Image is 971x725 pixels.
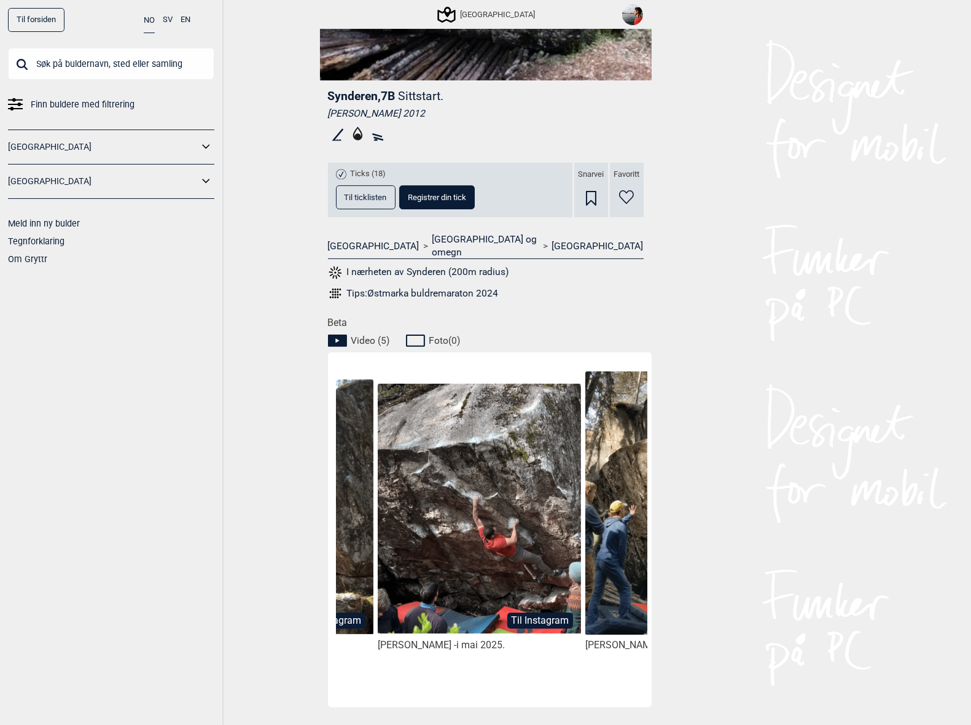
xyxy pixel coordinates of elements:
[378,639,580,652] div: [PERSON_NAME] -
[8,138,198,156] a: [GEOGRAPHIC_DATA]
[351,169,386,179] span: Ticks (18)
[8,8,64,32] a: Til forsiden
[439,7,535,22] div: [GEOGRAPHIC_DATA]
[8,219,80,228] a: Meld inn ny bulder
[574,163,608,217] div: Snarvei
[552,240,644,252] a: [GEOGRAPHIC_DATA]
[328,107,644,120] div: [PERSON_NAME] 2012
[328,265,509,281] button: I nærheten av Synderen (200m radius)
[399,185,475,209] button: Registrer din tick
[328,89,396,103] span: Synderen , 7B
[345,193,387,201] span: Til ticklisten
[622,4,643,25] img: 96237517 3053624591380607 2383231920386342912 n
[585,371,788,635] img: Adomas pa Synderen
[328,240,419,252] a: [GEOGRAPHIC_DATA]
[399,89,444,103] p: Sittstart.
[456,639,505,651] span: i mai 2025.
[8,236,64,246] a: Tegnforklaring
[8,254,47,264] a: Om Gryttr
[144,8,155,33] button: NO
[328,317,652,707] div: Beta
[163,8,173,32] button: SV
[429,335,461,347] span: Foto ( 0 )
[432,233,539,258] a: [GEOGRAPHIC_DATA] og omegn
[346,287,498,300] div: Tips: Østmarka buldremaraton 2024
[351,335,390,347] span: Video ( 5 )
[378,384,580,634] img: Alex pa Synderen
[8,48,214,80] input: Søk på buldernavn, sted eller samling
[328,286,644,301] a: Tips:Østmarka buldremaraton 2024
[8,96,214,114] a: Finn buldere med filtrering
[328,233,644,258] nav: > >
[31,96,135,114] span: Finn buldere med filtrering
[181,8,190,32] button: EN
[614,169,639,180] span: Favoritt
[507,613,573,629] button: Til Instagram
[585,639,788,652] div: [PERSON_NAME] -
[336,185,396,209] button: Til ticklisten
[8,173,198,190] a: [GEOGRAPHIC_DATA]
[408,193,466,201] span: Registrer din tick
